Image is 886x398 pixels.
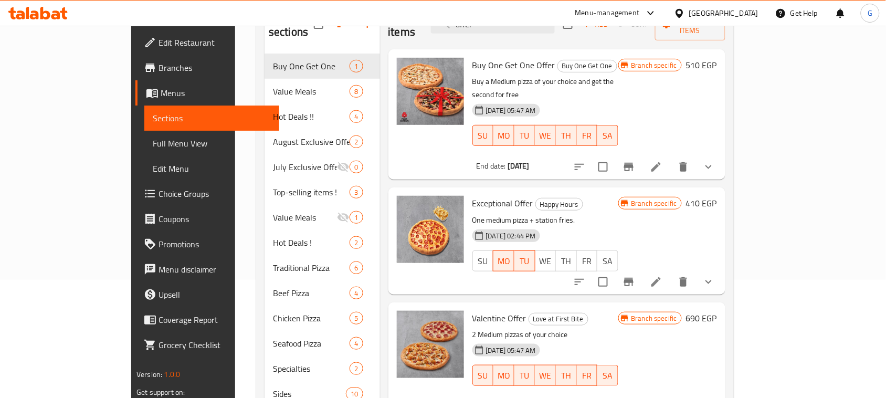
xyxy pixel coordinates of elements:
[536,198,583,211] span: Happy Hours
[560,254,572,269] span: TH
[686,58,717,72] h6: 510 EGP
[493,365,514,386] button: MO
[472,365,493,386] button: SU
[273,85,350,98] span: Value Meals
[477,254,489,269] span: SU
[558,60,617,72] span: Buy One Get One
[135,307,279,332] a: Coverage Report
[350,287,363,299] div: items
[265,230,379,255] div: Hot Deals !2
[696,269,721,295] button: show more
[627,198,681,208] span: Branch specific
[514,365,535,386] button: TU
[514,125,535,146] button: TU
[498,254,510,269] span: MO
[273,186,350,198] span: Top-selling items !
[265,255,379,280] div: Traditional Pizza6
[135,80,279,106] a: Menus
[350,135,363,148] div: items
[265,306,379,331] div: Chicken Pizza5
[540,254,552,269] span: WE
[555,250,576,271] button: TH
[868,7,872,19] span: G
[273,211,337,224] div: Value Meals
[472,310,526,326] span: Valentine Offer
[135,257,279,282] a: Menu disclaimer
[577,125,598,146] button: FR
[159,61,271,74] span: Branches
[350,339,362,349] span: 4
[472,125,493,146] button: SU
[592,271,614,293] span: Select to update
[689,7,758,19] div: [GEOGRAPHIC_DATA]
[498,128,510,143] span: MO
[686,311,717,326] h6: 690 EGP
[671,154,696,180] button: delete
[273,312,350,324] span: Chicken Pizza
[265,280,379,306] div: Beef Pizza4
[350,362,363,375] div: items
[650,161,662,173] a: Edit menu item
[273,60,350,72] div: Buy One Get One
[153,162,271,175] span: Edit Menu
[581,128,594,143] span: FR
[472,57,555,73] span: Buy One Get One Offer
[273,362,350,375] span: Specialties
[472,75,618,101] p: Buy a Medium pizza of your choice and get the second for free
[350,85,363,98] div: items
[136,368,162,381] span: Version:
[159,238,271,250] span: Promotions
[144,131,279,156] a: Full Menu View
[164,368,181,381] span: 1.0.0
[567,154,592,180] button: sort-choices
[650,276,662,288] a: Edit menu item
[350,312,363,324] div: items
[350,161,363,173] div: items
[350,263,362,273] span: 6
[498,368,510,383] span: MO
[397,311,464,378] img: Valentine Offer
[686,196,717,211] h6: 410 EGP
[135,206,279,232] a: Coupons
[273,261,350,274] div: Traditional Pizza
[159,288,271,301] span: Upsell
[671,269,696,295] button: delete
[616,269,641,295] button: Branch-specific-item
[397,196,464,263] img: Exceptional Offer
[265,205,379,230] div: Value Meals1
[159,187,271,200] span: Choice Groups
[159,339,271,351] span: Grocery Checklist
[597,365,618,386] button: SA
[350,261,363,274] div: items
[153,112,271,124] span: Sections
[265,331,379,356] div: Seafood Pizza4
[556,125,577,146] button: TH
[529,313,588,326] div: Love at First Bite
[273,337,350,350] div: Seafood Pizza
[350,364,362,374] span: 2
[273,110,350,123] span: Hot Deals !!
[557,60,617,72] div: Buy One Get One
[144,106,279,131] a: Sections
[576,250,597,271] button: FR
[350,186,363,198] div: items
[472,328,618,341] p: 2 Medium pizzas of your choice
[159,213,271,225] span: Coupons
[350,288,362,298] span: 4
[350,313,362,323] span: 5
[508,159,530,173] b: [DATE]
[482,345,540,355] span: [DATE] 05:47 AM
[273,236,350,249] div: Hot Deals !
[616,154,641,180] button: Branch-specific-item
[273,135,350,148] span: August Exclusive Offers
[350,213,362,223] span: 1
[159,263,271,276] span: Menu disclaimer
[519,254,531,269] span: TU
[482,106,540,116] span: [DATE] 05:47 AM
[581,254,593,269] span: FR
[161,87,271,99] span: Menus
[397,58,464,125] img: Buy One Get One Offer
